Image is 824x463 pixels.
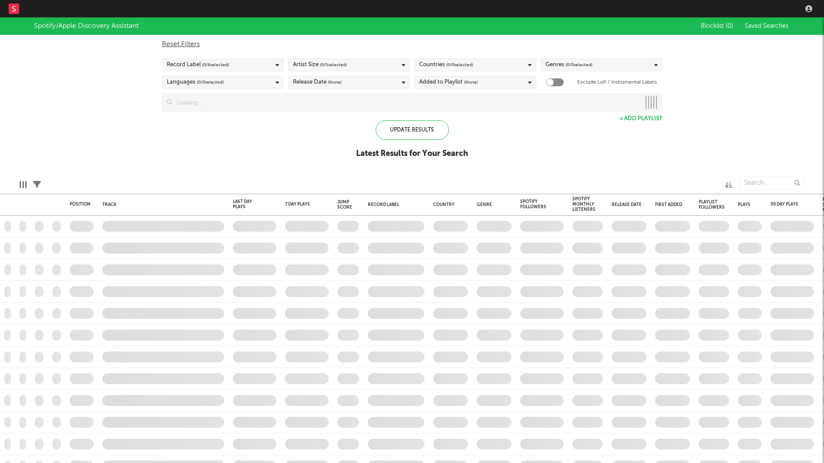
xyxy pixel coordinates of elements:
div: Playlist Followers [699,199,725,210]
div: Spotify Followers [520,199,551,210]
span: ( 0 / 5 selected) [320,60,347,70]
div: Genres [545,60,592,70]
div: Latest Results for Your Search [356,149,468,159]
div: Release Date [612,202,642,207]
input: Search... [739,176,804,189]
div: Artist Size [293,60,347,70]
div: Languages [167,77,224,88]
div: First Added [655,202,686,207]
span: Blocklist [701,23,733,29]
div: Spotify Monthly Listeners [572,196,595,212]
div: Update Results [376,120,449,140]
div: Edit Columns [20,172,27,197]
span: Saved Searches [745,23,790,29]
span: ( 0 / 0 selected) [446,60,473,70]
div: Record Label [167,60,229,70]
span: ( 0 / 0 selected) [565,60,592,70]
div: Genre [477,202,507,207]
div: 30 Day Plays [770,202,801,207]
div: Record Label [368,202,420,207]
div: Added to Playlist [419,77,478,88]
div: Country [433,202,464,207]
label: Exclude Lofi / Instrumental Labels [577,77,657,88]
div: Spotify/Apple Discovery Assistant [34,21,138,31]
div: Position [70,202,91,207]
div: Plays [738,202,750,207]
span: ( 0 / 6 selected) [202,60,229,70]
div: Release Date [293,77,342,88]
div: Countries [419,60,473,70]
div: Reset Filters [162,39,663,50]
span: ( 0 ) [726,23,733,29]
span: (None) [328,77,342,88]
button: + Add Playlist [619,116,663,122]
div: 7 Day Plays [285,202,316,207]
div: Jump Score [337,199,352,210]
div: Filters [33,172,41,197]
div: Last Day Plays [233,199,263,210]
div: Track [102,202,220,207]
input: Loading... [172,94,640,111]
button: Saved Searches [742,23,790,30]
span: ( 0 / 0 selected) [197,77,224,88]
span: (None) [464,77,478,88]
